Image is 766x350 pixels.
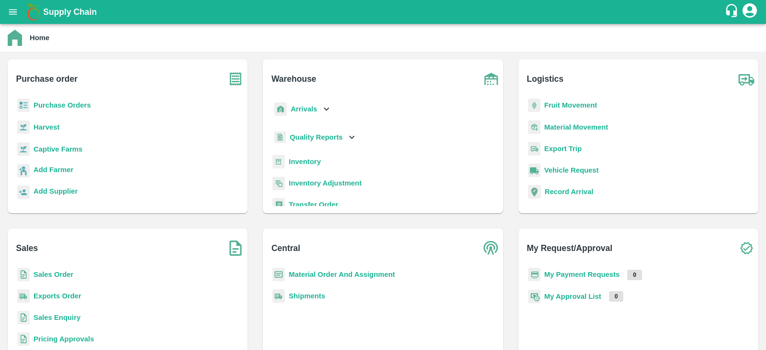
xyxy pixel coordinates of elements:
b: Add Farmer [34,166,73,174]
div: Arrivals [272,98,332,120]
a: Transfer Order [289,201,338,208]
b: Warehouse [271,72,316,86]
img: centralMaterial [272,268,285,282]
img: recordArrival [528,185,541,198]
img: whTransfer [272,198,285,212]
div: account of current user [741,2,758,22]
button: open drawer [2,1,24,23]
img: payment [528,268,541,282]
b: Supply Chain [43,7,97,17]
a: Inventory Adjustment [289,179,361,187]
img: sales [17,311,30,325]
img: reciept [17,98,30,112]
img: qualityReport [274,131,286,143]
img: material [528,120,541,134]
a: Captive Farms [34,145,82,153]
img: shipments [272,289,285,303]
b: Quality Reports [290,133,343,141]
p: 0 [627,270,642,280]
a: Material Movement [544,123,608,131]
b: My Request/Approval [527,241,612,255]
b: Home [30,34,49,42]
div: customer-support [724,3,741,21]
a: Exports Order [34,292,81,300]
b: Sales [16,241,38,255]
img: truck [734,67,758,91]
img: harvest [17,142,30,156]
a: Inventory [289,158,321,165]
a: Shipments [289,292,325,300]
img: farmer [17,164,30,178]
a: Fruit Movement [544,101,597,109]
img: whInventory [272,155,285,169]
img: fruit [528,98,541,112]
b: Purchase order [16,72,78,86]
a: Harvest [34,123,59,131]
a: Purchase Orders [34,101,91,109]
b: Arrivals [291,105,317,113]
a: Export Trip [544,145,582,153]
img: home [8,30,22,46]
b: Logistics [527,72,563,86]
img: inventory [272,176,285,190]
img: vehicle [528,164,541,177]
div: Quality Reports [272,128,357,147]
a: Supply Chain [43,5,724,19]
b: Add Supplier [34,187,78,195]
img: approval [528,289,541,304]
img: sales [17,332,30,346]
img: central [479,236,503,260]
img: warehouse [479,67,503,91]
a: Add Supplier [34,186,78,199]
a: Pricing Approvals [34,335,94,343]
a: My Approval List [544,293,601,300]
p: 0 [609,291,624,302]
img: delivery [528,142,541,156]
img: supplier [17,186,30,199]
img: sales [17,268,30,282]
img: harvest [17,120,30,134]
img: check [734,236,758,260]
a: Vehicle Request [544,166,599,174]
a: Sales Order [34,271,73,278]
img: shipments [17,289,30,303]
a: Sales Enquiry [34,314,80,321]
img: whArrival [274,102,287,116]
img: purchase [224,67,248,91]
a: Material Order And Assignment [289,271,395,278]
a: Add Farmer [34,164,73,177]
b: Central [271,241,300,255]
img: logo [24,2,43,22]
img: soSales [224,236,248,260]
a: Record Arrival [545,188,594,196]
a: My Payment Requests [544,271,620,278]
